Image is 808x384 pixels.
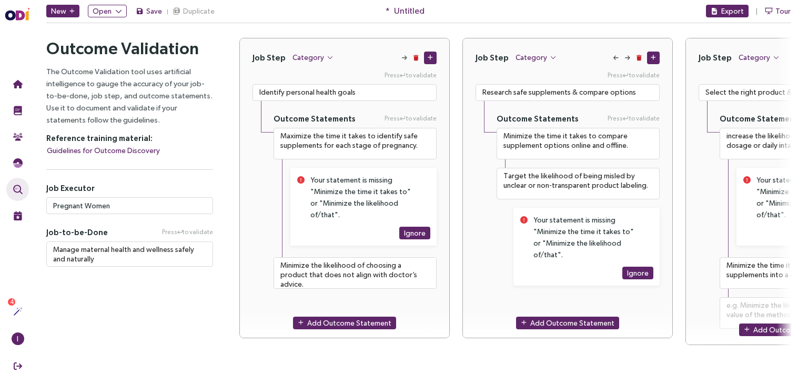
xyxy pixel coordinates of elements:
button: Save [135,5,163,17]
button: Move Right [624,55,631,62]
h4: Job Step [699,53,732,63]
span: Export [721,5,744,17]
div: Your statement is missing "Minimize the time it takes to" or "Minimize the likelihood of/that". [533,214,641,260]
span: Press to validate [385,114,437,124]
p: The Outcome Validation tool uses artificial intelligence to gauge the accuracy of your job-to-be-... [46,65,213,126]
span: I [17,332,18,345]
button: Outcome Validation [6,178,29,201]
span: Press to validate [608,114,660,124]
button: Category [738,51,780,64]
input: e.g. Innovators [46,197,213,214]
div: Your statement is missing "Minimize the time it takes to" or "Minimize the likelihood of/that". [310,174,418,220]
button: Open [88,5,127,17]
strong: Reference training material: [46,134,153,143]
button: Delete Job Step [412,55,420,62]
h5: Job Executor [46,183,213,193]
img: Community [13,132,23,142]
button: Sign Out [6,355,29,378]
span: Tour [775,5,791,17]
span: 4 [10,298,14,306]
textarea: Press Enter to validate [497,168,660,199]
button: New [46,5,79,17]
textarea: Press Enter to validate [476,84,660,101]
span: Category [292,52,324,63]
button: Live Events [6,204,29,227]
button: Needs Framework [6,151,29,175]
h5: Outcome Statements [720,114,802,124]
button: Community [6,125,29,148]
span: Job-to-be-Done [46,227,108,237]
span: Category [516,52,547,63]
button: Move Left [612,55,620,62]
span: Press to validate [162,227,213,237]
button: Ignore [399,227,430,239]
sup: 4 [8,298,15,306]
button: Actions [6,300,29,323]
textarea: Press Enter to validate [274,257,437,289]
img: Training [13,106,23,115]
span: Untitled [394,4,425,17]
span: Add Outcome Statement [530,317,614,329]
textarea: Press Enter to validate [252,84,437,101]
button: Delete Job Step [635,55,643,62]
img: JTBD Needs Framework [13,158,23,168]
span: Open [93,5,112,17]
textarea: Press Enter to validate [46,241,213,267]
button: Home [6,73,29,96]
span: Ignore [627,267,649,279]
button: Export [706,5,749,17]
img: Live Events [13,211,23,220]
img: Actions [13,307,23,316]
span: Category [739,52,770,63]
h5: Outcome Statements [497,114,579,124]
h4: Job Step [476,53,509,63]
span: Ignore [404,227,426,239]
span: Guidelines for Outcome Discovery [47,145,160,156]
span: Save [146,5,162,17]
button: Move Right [401,55,408,62]
span: Add Outcome Statement [307,317,391,329]
button: Category [515,51,557,64]
button: I [6,327,29,350]
button: Tour [764,5,791,17]
h2: Outcome Validation [46,38,213,59]
button: Add Outcome Statement [293,317,396,329]
h5: Outcome Statements [274,114,356,124]
textarea: Press Enter to validate [497,128,660,159]
img: Outcome Validation [13,185,23,194]
span: New [51,5,66,17]
h4: Job Step [252,53,286,63]
button: Ignore [622,267,653,279]
textarea: Press Enter to validate [274,128,437,159]
button: Duplicate [172,5,215,17]
button: Guidelines for Outcome Discovery [46,144,160,157]
button: Add Outcome Statement [516,317,619,329]
button: Category [292,51,334,64]
button: Training [6,99,29,122]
